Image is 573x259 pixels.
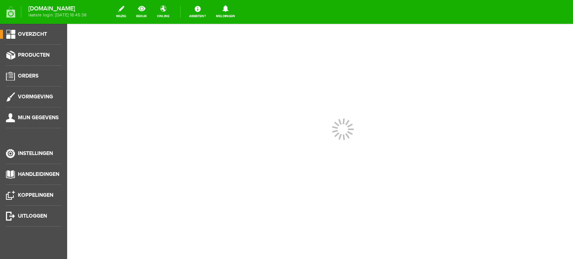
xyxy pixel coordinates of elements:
a: Assistent [185,4,210,20]
a: online [153,4,174,20]
span: Producten [18,52,50,58]
span: Vormgeving [18,94,53,100]
strong: [DOMAIN_NAME] [28,7,87,11]
span: Overzicht [18,31,47,37]
a: bekijk [132,4,151,20]
a: Meldingen [212,4,239,20]
a: wijzig [112,4,131,20]
span: Mijn gegevens [18,114,59,121]
span: Orders [18,73,38,79]
span: laatste login: [DATE] 18:45:38 [28,13,87,17]
span: Instellingen [18,150,53,157]
span: Koppelingen [18,192,53,198]
span: Handleidingen [18,171,59,177]
span: Uitloggen [18,213,47,219]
